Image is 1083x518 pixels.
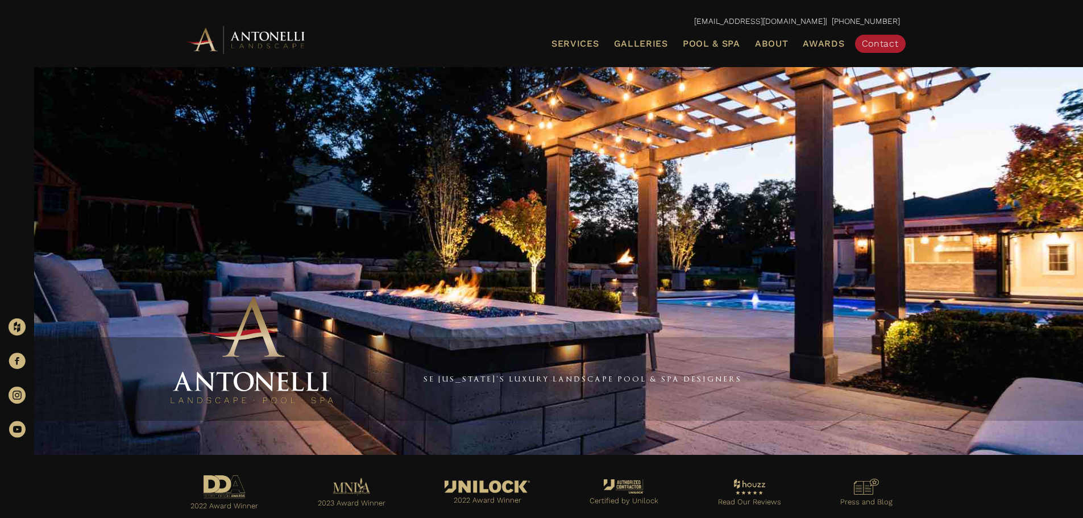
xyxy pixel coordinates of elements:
[551,39,599,48] span: Services
[299,475,404,513] a: Go to https://antonellilandscape.com/pool-and-spa/dont-stop-believing/
[862,38,899,49] span: Contact
[9,318,26,335] img: Houzz
[798,36,849,51] a: Awards
[426,478,549,510] a: Go to https://antonellilandscape.com/featured-projects/the-white-house/
[184,14,900,29] p: | [PHONE_NUMBER]
[571,476,677,511] a: Go to https://antonellilandscape.com/unilock-authorized-contractor/
[424,374,742,383] a: SE [US_STATE]'s Luxury Landscape Pool & Spa Designers
[803,38,844,49] span: Awards
[547,36,604,51] a: Services
[755,39,789,48] span: About
[167,292,337,409] img: Antonelli Stacked Logo
[614,38,668,49] span: Galleries
[855,35,906,53] a: Contact
[750,36,793,51] a: About
[699,476,799,512] a: Go to https://www.houzz.com/professionals/landscape-architects-and-landscape-designers/antonelli-...
[694,16,825,26] a: [EMAIL_ADDRESS][DOMAIN_NAME]
[172,472,277,516] a: Go to https://antonellilandscape.com/pool-and-spa/executive-sweet/
[678,36,745,51] a: Pool & Spa
[683,38,740,49] span: Pool & Spa
[184,24,309,55] img: Antonelli Horizontal Logo
[822,476,911,512] a: Go to https://antonellilandscape.com/press-media/
[609,36,673,51] a: Galleries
